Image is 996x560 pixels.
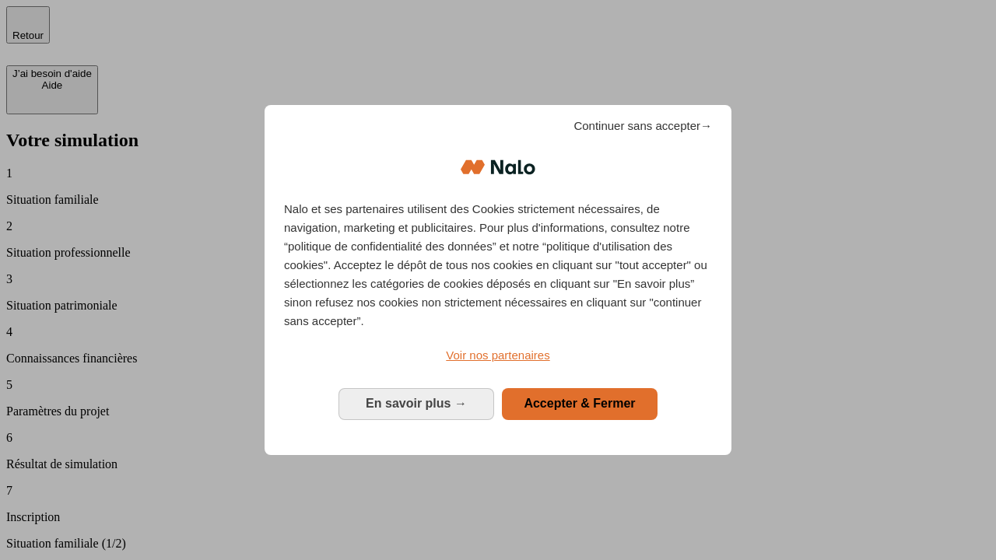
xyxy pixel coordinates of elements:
a: Voir nos partenaires [284,346,712,365]
p: Nalo et ses partenaires utilisent des Cookies strictement nécessaires, de navigation, marketing e... [284,200,712,331]
button: Accepter & Fermer: Accepter notre traitement des données et fermer [502,388,658,419]
span: Accepter & Fermer [524,397,635,410]
img: Logo [461,144,535,191]
div: Bienvenue chez Nalo Gestion du consentement [265,105,731,454]
span: Continuer sans accepter→ [573,117,712,135]
span: Voir nos partenaires [446,348,549,362]
span: En savoir plus → [366,397,467,410]
button: En savoir plus: Configurer vos consentements [338,388,494,419]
